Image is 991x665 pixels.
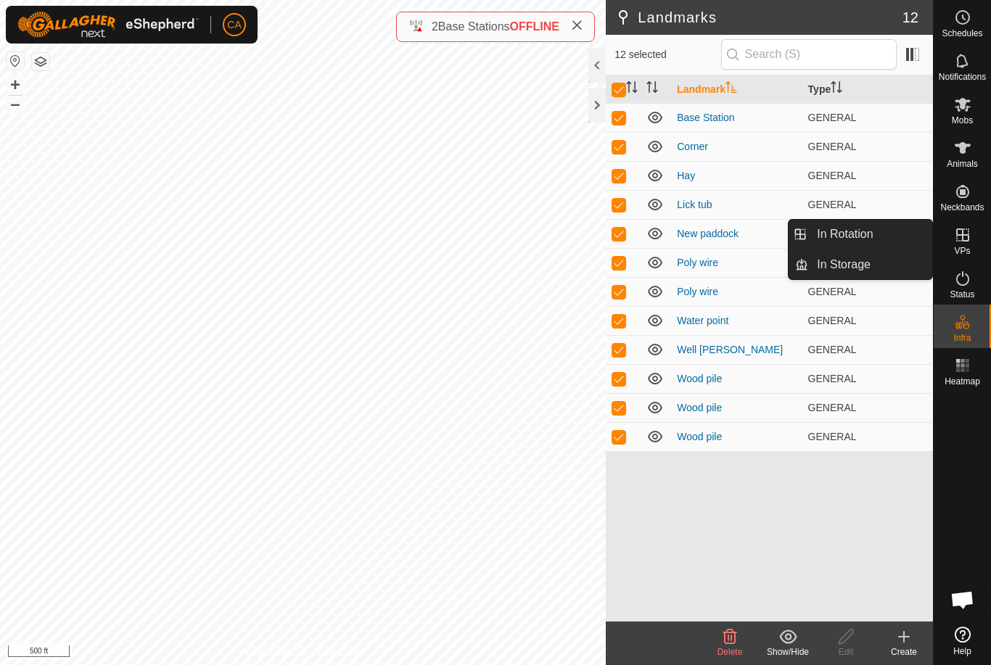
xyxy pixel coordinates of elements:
span: Schedules [942,29,982,38]
span: Heatmap [945,377,980,386]
li: In Storage [789,250,932,279]
button: Map Layers [32,53,49,70]
a: Poly wire [677,286,718,297]
span: OFFLINE [510,20,559,33]
th: Landmark [671,75,802,104]
span: Delete [717,647,743,657]
span: GENERAL [808,431,857,442]
span: GENERAL [808,112,857,123]
a: Water point [677,315,728,326]
div: Edit [817,645,875,658]
a: Wood pile [677,402,722,413]
a: Privacy Policy [246,646,300,659]
a: In Storage [808,250,932,279]
button: Reset Map [7,52,24,70]
a: New paddock [677,228,739,239]
a: Open chat [941,578,984,621]
a: Wood pile [677,373,722,384]
p-sorticon: Activate to sort [725,83,737,95]
span: Mobs [952,116,973,125]
a: Base Station [677,112,734,123]
a: Hay [677,170,695,181]
span: Notifications [939,73,986,81]
span: GENERAL [808,141,857,152]
span: GENERAL [808,373,857,384]
span: GENERAL [808,344,857,355]
a: Help [934,621,991,661]
h2: Landmarks [614,9,902,26]
span: GENERAL [808,170,857,181]
input: Search (S) [721,39,897,70]
span: GENERAL [808,286,857,297]
span: Neckbands [940,203,984,212]
img: Gallagher Logo [17,12,199,38]
span: 12 [902,7,918,28]
span: Status [950,290,974,299]
p-sorticon: Activate to sort [646,83,658,95]
span: CA [227,17,241,33]
p-sorticon: Activate to sort [831,83,842,95]
span: Help [953,647,971,656]
a: Poly wire [677,257,718,268]
th: Type [802,75,933,104]
span: GENERAL [808,199,857,210]
a: Corner [677,141,708,152]
span: GENERAL [808,402,857,413]
span: In Rotation [817,226,873,243]
span: 12 selected [614,47,720,62]
span: In Storage [817,256,871,273]
span: GENERAL [808,315,857,326]
a: Well [PERSON_NAME] [677,344,783,355]
span: Animals [947,160,978,168]
span: Base Stations [438,20,510,33]
button: – [7,95,24,112]
span: VPs [954,247,970,255]
a: Contact Us [317,646,360,659]
div: Show/Hide [759,645,817,658]
a: Lick tub [677,199,712,210]
button: + [7,76,24,94]
p-sorticon: Activate to sort [626,83,638,95]
a: Wood pile [677,431,722,442]
li: In Rotation [789,220,932,249]
a: In Rotation [808,220,932,249]
span: 2 [432,20,438,33]
span: Infra [953,334,971,342]
div: Create [875,645,933,658]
